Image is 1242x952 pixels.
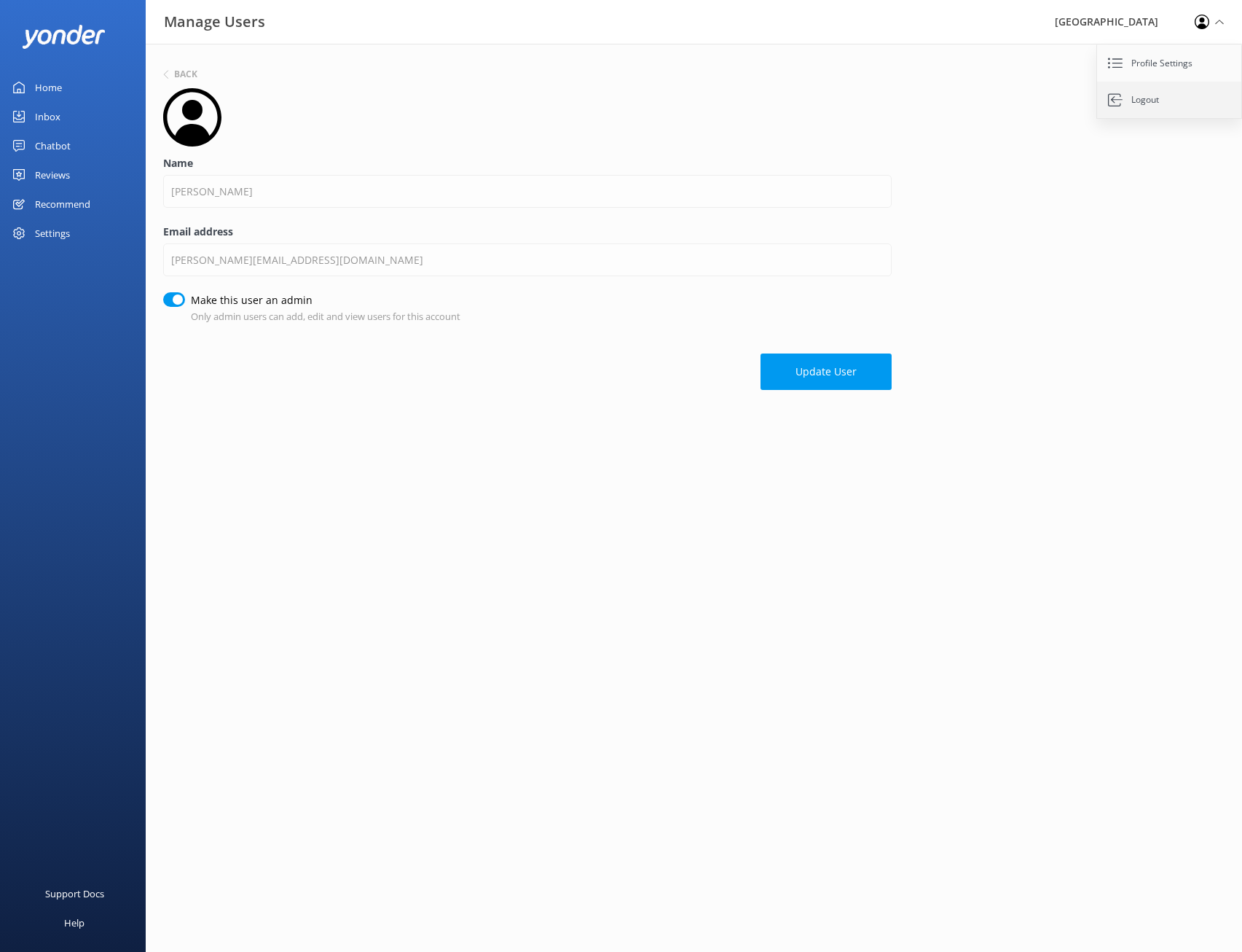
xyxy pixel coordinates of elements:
[760,354,892,390] button: Update User
[45,879,104,908] div: Support Docs
[174,70,197,79] h6: Back
[191,292,453,308] label: Make this user an admin
[163,224,892,240] label: Email address
[163,155,892,171] label: Name
[164,10,265,34] h3: Manage Users
[35,219,70,248] div: Settings
[35,190,90,219] div: Recommend
[22,25,106,49] img: yonder-white-logo.png
[163,70,197,79] button: Back
[163,175,892,208] input: Name
[35,73,62,102] div: Home
[64,908,84,937] div: Help
[35,102,60,131] div: Inbox
[191,309,460,324] p: Only admin users can add, edit and view users for this account
[163,243,892,276] input: Email
[35,160,70,190] div: Reviews
[35,131,71,160] div: Chatbot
